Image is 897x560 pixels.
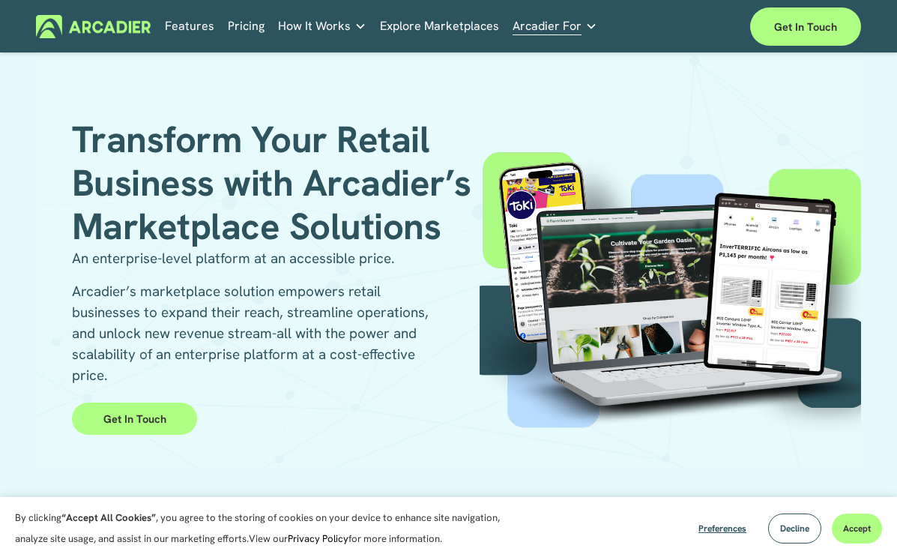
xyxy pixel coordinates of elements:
a: Features [165,14,214,37]
a: Privacy Policy [288,532,348,545]
p: Arcadier’s marketplace solution empowers retail businesses to expand their reach, streamline oper... [72,281,449,386]
span: Accept [843,523,871,535]
a: folder dropdown [513,14,597,37]
h1: Transform Your Retail Business with Arcadier’s Marketplace Solutions [72,118,480,249]
span: Decline [780,523,809,535]
a: folder dropdown [278,14,366,37]
a: Pricing [228,14,265,37]
strong: “Accept All Cookies” [61,511,156,524]
a: Get in Touch [72,403,198,435]
p: By clicking , you agree to the storing of cookies on your device to enhance site navigation, anal... [15,508,502,550]
span: Arcadier For [513,16,582,37]
button: Preferences [687,514,758,544]
a: Get in touch [750,7,861,46]
a: Explore Marketplaces [380,14,499,37]
img: Arcadier [36,15,151,38]
button: Decline [768,514,821,544]
p: An enterprise-level platform at an accessible price. [72,248,449,269]
span: How It Works [278,16,351,37]
button: Accept [832,514,882,544]
span: Preferences [698,523,746,535]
